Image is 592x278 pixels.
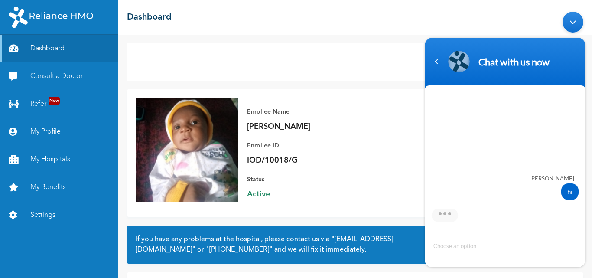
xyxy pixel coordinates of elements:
img: Enrollee [136,98,238,202]
p: Enrollee Name [247,107,368,117]
p: Enrollee ID [247,141,368,151]
p: [PERSON_NAME] [247,121,368,132]
img: RelianceHMO's Logo [9,7,93,28]
p: Status [247,174,368,185]
span: Active [247,189,368,200]
iframe: SalesIQ Chatwindow [420,7,590,271]
p: IOD/10018/G [247,155,368,166]
span: New [49,97,60,105]
h2: If you have any problems at the hospital, please contact us via or and we will fix it immediately. [136,234,575,255]
h2: Dashboard [127,11,172,24]
a: "[PHONE_NUMBER]" [206,246,273,253]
